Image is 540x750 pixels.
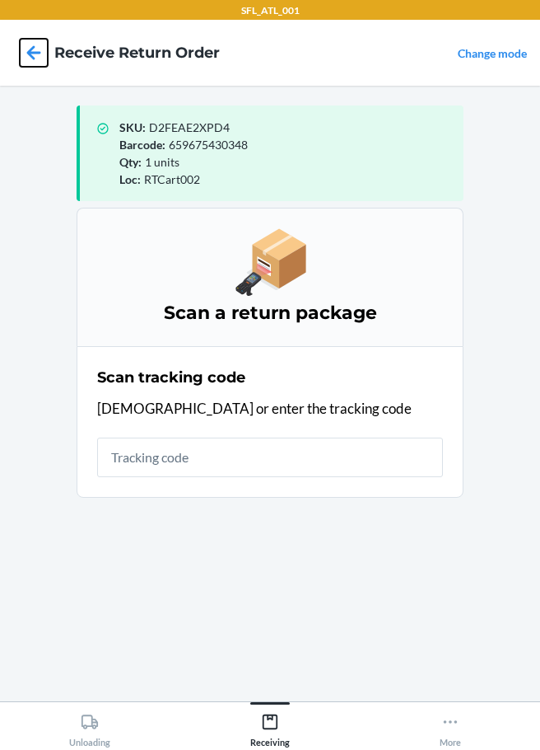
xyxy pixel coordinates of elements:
[97,438,443,477] input: Tracking code
[54,42,220,63] h4: Receive Return Order
[97,367,245,388] h2: Scan tracking code
[97,398,443,420] p: [DEMOGRAPHIC_DATA] or enter the tracking code
[119,172,141,186] span: Loc :
[241,3,300,18] p: SFL_ATL_001
[144,172,200,186] span: RTCart002
[69,706,110,748] div: Unloading
[250,706,290,748] div: Receiving
[440,706,461,748] div: More
[119,120,146,134] span: SKU :
[169,138,248,152] span: 659675430348
[149,120,230,134] span: D2FEAE2XPD4
[119,138,165,152] span: Barcode :
[97,300,443,326] h3: Scan a return package
[119,155,142,169] span: Qty :
[180,702,361,748] button: Receiving
[145,155,179,169] span: 1 units
[360,702,540,748] button: More
[458,46,527,60] a: Change mode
